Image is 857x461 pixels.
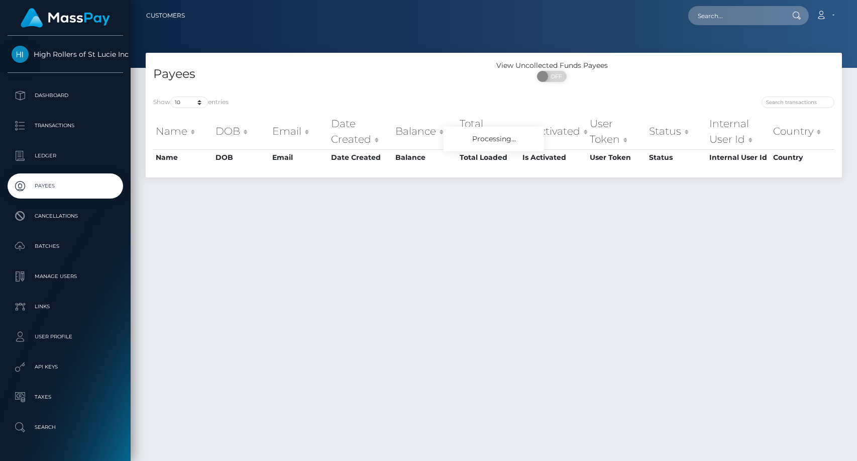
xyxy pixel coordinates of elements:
[8,294,123,319] a: Links
[12,239,119,254] p: Batches
[8,143,123,168] a: Ledger
[771,149,834,165] th: Country
[12,209,119,224] p: Cancellations
[707,149,771,165] th: Internal User Id
[12,359,119,375] p: API Keys
[707,114,771,149] th: Internal User Id
[543,71,568,82] span: OFF
[520,149,587,165] th: Is Activated
[457,149,520,165] th: Total Loaded
[587,149,647,165] th: User Token
[8,385,123,410] a: Taxes
[153,97,229,108] label: Show entries
[393,149,457,165] th: Balance
[520,114,587,149] th: Is Activated
[153,65,486,83] h4: Payees
[8,113,123,138] a: Transactions
[213,114,270,149] th: DOB
[771,114,834,149] th: Country
[8,234,123,259] a: Batches
[8,324,123,349] a: User Profile
[12,178,119,194] p: Payees
[12,390,119,405] p: Taxes
[444,127,544,151] div: Processing...
[12,329,119,344] p: User Profile
[8,50,123,59] span: High Rollers of St Lucie Inc
[393,114,457,149] th: Balance
[12,46,29,63] img: High Rollers of St Lucie Inc
[8,354,123,380] a: API Keys
[12,269,119,284] p: Manage Users
[688,6,783,25] input: Search...
[8,415,123,440] a: Search
[647,149,707,165] th: Status
[647,114,707,149] th: Status
[270,149,329,165] th: Email
[8,83,123,108] a: Dashboard
[270,114,329,149] th: Email
[329,114,392,149] th: Date Created
[12,420,119,435] p: Search
[213,149,270,165] th: DOB
[153,149,213,165] th: Name
[12,118,119,133] p: Transactions
[153,114,213,149] th: Name
[8,264,123,289] a: Manage Users
[587,114,647,149] th: User Token
[170,97,208,108] select: Showentries
[12,148,119,163] p: Ledger
[8,204,123,229] a: Cancellations
[12,299,119,314] p: Links
[146,5,185,26] a: Customers
[494,60,610,71] div: View Uncollected Funds Payees
[762,97,834,108] input: Search transactions
[8,173,123,199] a: Payees
[12,88,119,103] p: Dashboard
[329,149,392,165] th: Date Created
[21,8,110,28] img: MassPay Logo
[457,114,520,149] th: Total Loaded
